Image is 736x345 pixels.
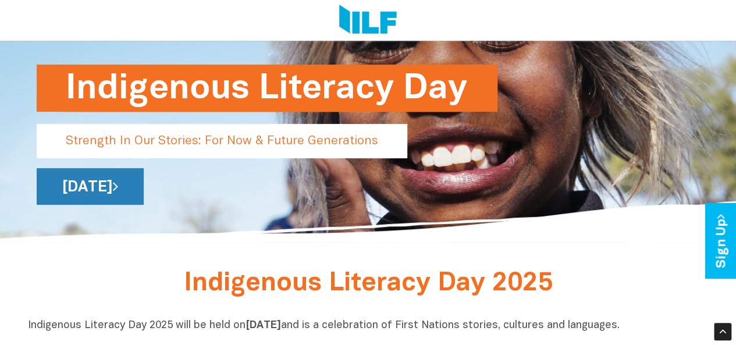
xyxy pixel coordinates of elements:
div: Scroll Back to Top [714,323,731,340]
b: [DATE] [246,321,281,330]
p: Strength In Our Stories: For Now & Future Generations [37,124,407,158]
span: Indigenous Literacy Day 2025 [184,272,553,296]
img: Logo [339,5,397,36]
a: [DATE] [37,168,144,205]
h1: Indigenous Literacy Day [66,65,468,112]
